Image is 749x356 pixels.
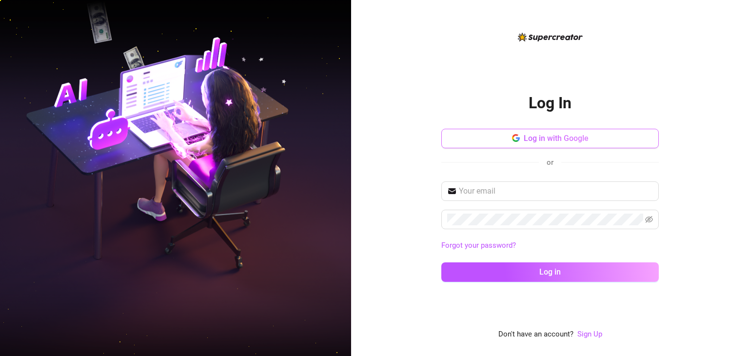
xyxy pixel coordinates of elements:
span: Don't have an account? [498,329,573,340]
a: Sign Up [577,330,602,338]
a: Sign Up [577,329,602,340]
span: eye-invisible [645,216,653,223]
button: Log in [441,262,659,282]
img: logo-BBDzfeDw.svg [518,33,583,41]
span: or [547,158,553,167]
span: Log in with Google [524,134,589,143]
button: Log in with Google [441,129,659,148]
span: Log in [539,267,561,277]
h2: Log In [529,93,572,113]
input: Your email [459,185,653,197]
a: Forgot your password? [441,241,516,250]
a: Forgot your password? [441,240,659,252]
